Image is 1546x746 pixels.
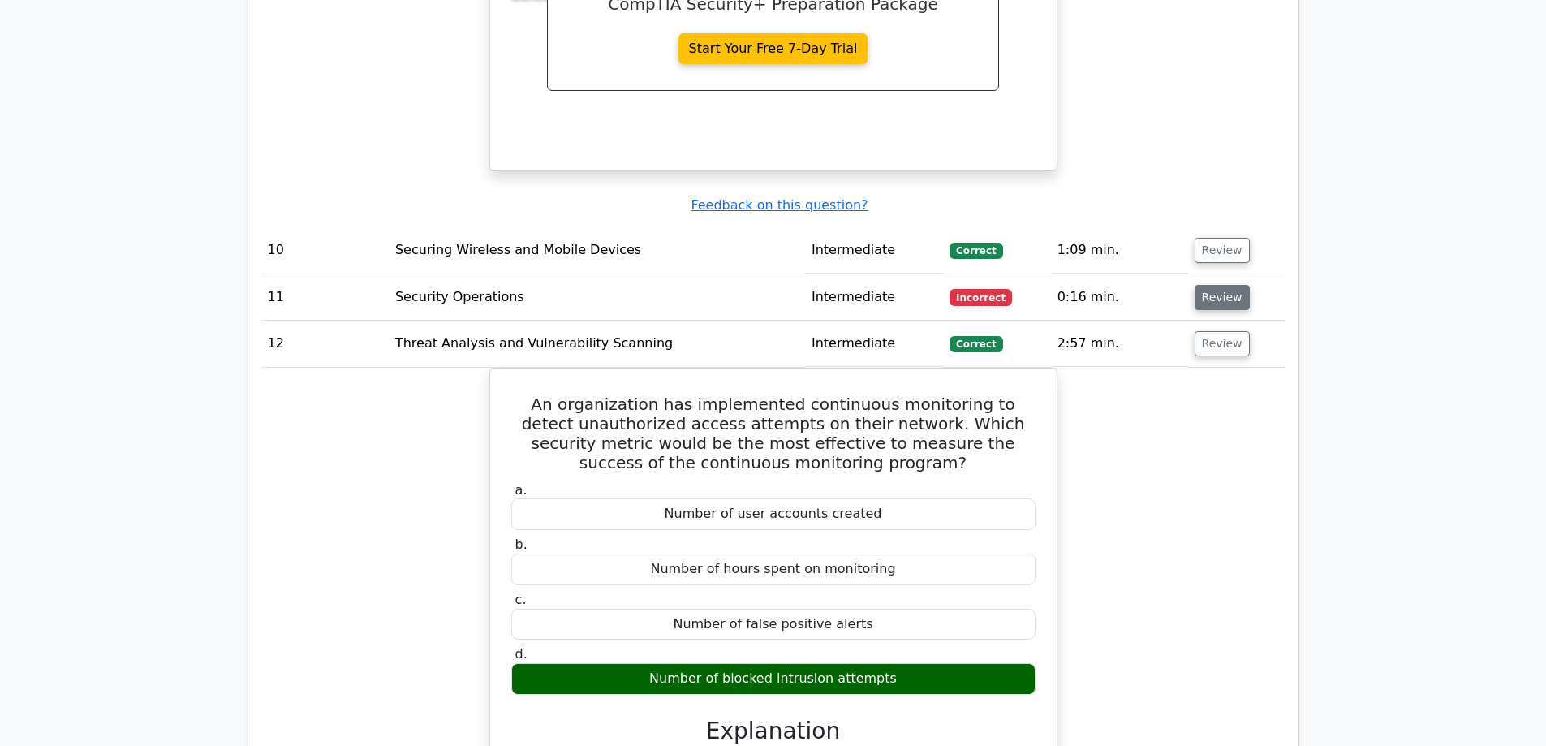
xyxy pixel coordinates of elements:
td: Intermediate [805,227,943,274]
td: 12 [261,321,389,367]
div: Number of hours spent on monitoring [511,554,1036,585]
td: Intermediate [805,274,943,321]
button: Review [1195,238,1250,263]
td: 0:16 min. [1051,274,1188,321]
span: Correct [950,243,1002,259]
td: Security Operations [389,274,805,321]
a: Feedback on this question? [691,197,868,213]
a: Start Your Free 7-Day Trial [678,33,868,64]
td: Intermediate [805,321,943,367]
td: 1:09 min. [1051,227,1188,274]
td: 10 [261,227,389,274]
button: Review [1195,331,1250,356]
span: b. [515,537,528,552]
h5: An organization has implemented continuous monitoring to detect unauthorized access attempts on t... [510,395,1037,472]
button: Review [1195,285,1250,310]
div: Number of blocked intrusion attempts [511,663,1036,695]
td: Securing Wireless and Mobile Devices [389,227,805,274]
td: 2:57 min. [1051,321,1188,367]
td: Threat Analysis and Vulnerability Scanning [389,321,805,367]
span: d. [515,646,528,662]
span: a. [515,482,528,498]
span: Correct [950,336,1002,352]
span: Incorrect [950,289,1012,305]
div: Number of user accounts created [511,498,1036,530]
span: c. [515,592,527,607]
h3: Explanation [521,718,1026,745]
td: 11 [261,274,389,321]
div: Number of false positive alerts [511,609,1036,640]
